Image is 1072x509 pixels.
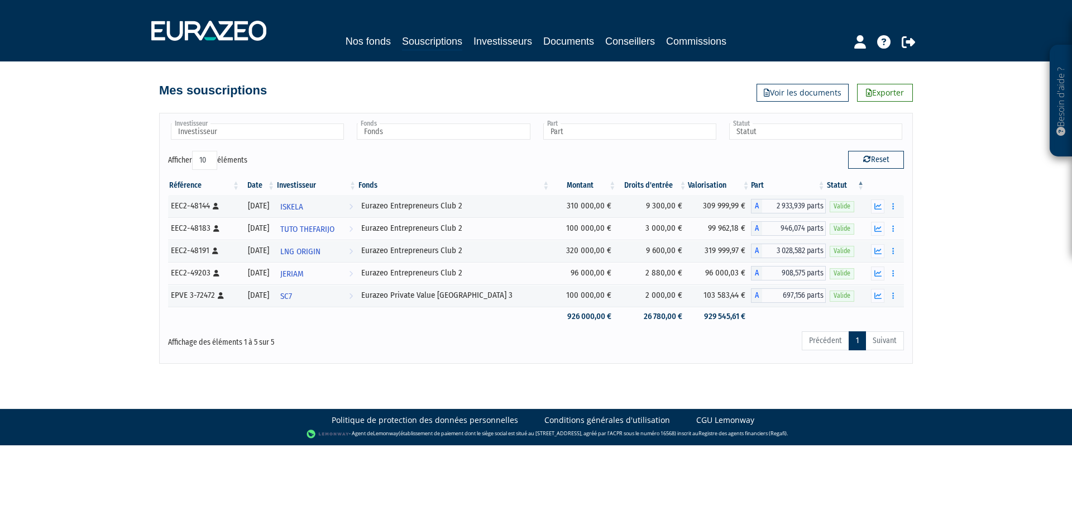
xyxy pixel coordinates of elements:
td: 309 999,99 € [688,195,751,217]
div: Eurazeo Entrepreneurs Club 2 [361,222,547,234]
td: 3 000,00 € [617,217,687,240]
th: Valorisation: activer pour trier la colonne par ordre croissant [688,176,751,195]
span: JERIAM [280,264,304,284]
div: [DATE] [245,222,272,234]
td: 319 999,97 € [688,240,751,262]
td: 929 545,61 € [688,307,751,326]
td: 26 780,00 € [617,307,687,326]
div: [DATE] [245,289,272,301]
td: 2 880,00 € [617,262,687,284]
div: EEC2-48183 [171,222,237,234]
td: 9 600,00 € [617,240,687,262]
span: 697,156 parts [762,288,826,303]
i: [Français] Personne physique [212,248,218,254]
span: SC7 [280,286,292,307]
div: EEC2-49203 [171,267,237,279]
i: Voir l'investisseur [349,241,353,262]
i: [Français] Personne physique [213,203,219,210]
i: [Français] Personne physique [213,270,219,277]
td: 96 000,00 € [551,262,617,284]
label: Afficher éléments [168,151,247,170]
td: 103 583,44 € [688,284,751,307]
a: Lemonway [373,430,399,437]
span: Valide [830,268,854,279]
span: 946,074 parts [762,221,826,236]
h4: Mes souscriptions [159,84,267,97]
th: Date: activer pour trier la colonne par ordre croissant [241,176,276,195]
span: Valide [830,201,854,212]
th: Part: activer pour trier la colonne par ordre croissant [751,176,826,195]
td: 2 000,00 € [617,284,687,307]
div: Eurazeo Private Value [GEOGRAPHIC_DATA] 3 [361,289,547,301]
span: 2 933,939 parts [762,199,826,213]
span: A [751,266,762,280]
span: 908,575 parts [762,266,826,280]
th: Référence : activer pour trier la colonne par ordre croissant [168,176,241,195]
td: 320 000,00 € [551,240,617,262]
a: Politique de protection des données personnelles [332,415,518,426]
th: Investisseur: activer pour trier la colonne par ordre croissant [276,176,357,195]
div: EPVE 3-72472 [171,289,237,301]
a: Investisseurs [473,34,532,49]
div: [DATE] [245,200,272,212]
td: 99 962,18 € [688,217,751,240]
i: Voir l'investisseur [349,219,353,240]
div: EEC2-48144 [171,200,237,212]
a: TUTO THEFARIJO [276,217,357,240]
a: 1 [849,331,866,350]
div: Eurazeo Entrepreneurs Club 2 [361,267,547,279]
div: - Agent de (établissement de paiement dont le siège social est situé au [STREET_ADDRESS], agréé p... [11,429,1061,440]
div: [DATE] [245,245,272,256]
a: Souscriptions [402,34,462,51]
a: Registre des agents financiers (Regafi) [698,430,787,437]
div: EEC2-48191 [171,245,237,256]
div: A - Eurazeo Entrepreneurs Club 2 [751,266,826,280]
button: Reset [848,151,904,169]
th: Fonds: activer pour trier la colonne par ordre croissant [357,176,551,195]
p: Besoin d'aide ? [1055,51,1068,151]
span: 3 028,582 parts [762,244,826,258]
span: Valide [830,223,854,234]
div: A - Eurazeo Entrepreneurs Club 2 [751,221,826,236]
i: [Français] Personne physique [218,292,224,299]
img: logo-lemonway.png [307,429,350,440]
a: CGU Lemonway [696,415,754,426]
select: Afficheréléments [192,151,217,170]
a: Conditions générales d'utilisation [544,415,670,426]
span: A [751,199,762,213]
div: [DATE] [245,267,272,279]
i: Voir l'investisseur [349,197,353,217]
span: Valide [830,246,854,256]
div: Eurazeo Entrepreneurs Club 2 [361,200,547,212]
a: Commissions [666,34,726,49]
td: 9 300,00 € [617,195,687,217]
div: Eurazeo Entrepreneurs Club 2 [361,245,547,256]
i: Voir l'investisseur [349,286,353,307]
a: Documents [543,34,594,49]
div: A - Eurazeo Private Value Europe 3 [751,288,826,303]
span: ISKELA [280,197,303,217]
span: TUTO THEFARIJO [280,219,334,240]
div: A - Eurazeo Entrepreneurs Club 2 [751,199,826,213]
img: 1732889491-logotype_eurazeo_blanc_rvb.png [151,21,266,41]
span: A [751,288,762,303]
span: Valide [830,291,854,301]
span: A [751,244,762,258]
th: Statut : activer pour trier la colonne par ordre d&eacute;croissant [826,176,865,195]
th: Montant: activer pour trier la colonne par ordre croissant [551,176,617,195]
td: 100 000,00 € [551,217,617,240]
th: Droits d'entrée: activer pour trier la colonne par ordre croissant [617,176,687,195]
div: Affichage des éléments 1 à 5 sur 5 [168,330,465,348]
span: LNG ORIGIN [280,241,320,262]
a: LNG ORIGIN [276,240,357,262]
i: [Français] Personne physique [213,225,219,232]
div: A - Eurazeo Entrepreneurs Club 2 [751,244,826,258]
a: Voir les documents [757,84,849,102]
a: Conseillers [605,34,655,49]
td: 310 000,00 € [551,195,617,217]
td: 100 000,00 € [551,284,617,307]
a: ISKELA [276,195,357,217]
a: SC7 [276,284,357,307]
i: Voir l'investisseur [349,264,353,284]
span: A [751,221,762,236]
